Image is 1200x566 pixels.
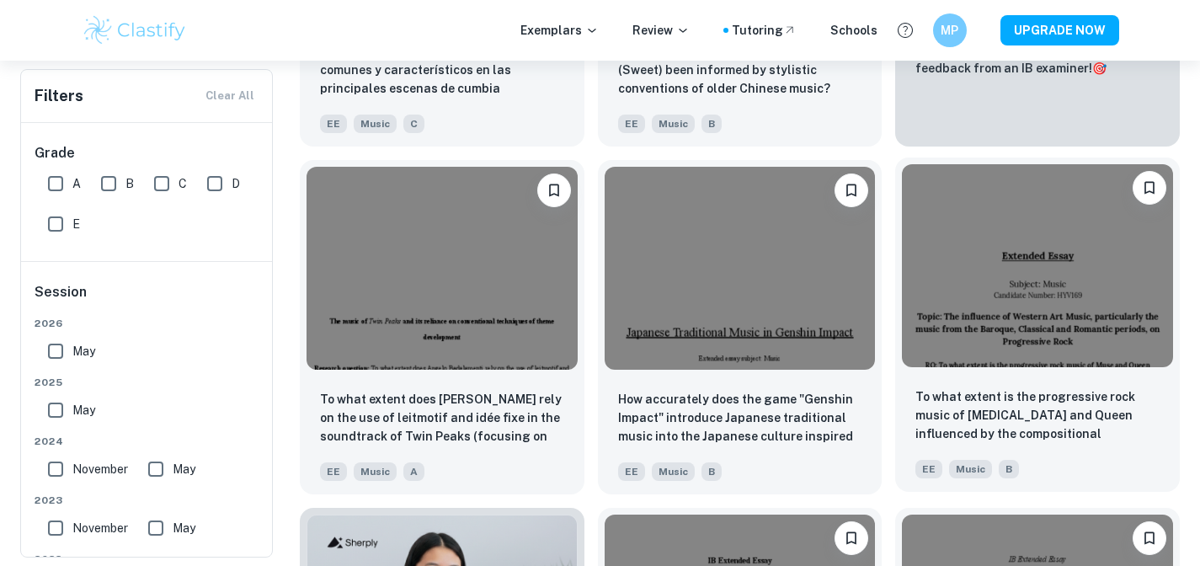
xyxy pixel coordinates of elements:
p: How has Teresa Teng’s Tianmimi (Sweet) been informed by stylistic conventions of older Chinese mu... [618,42,862,98]
span: Music [652,462,695,481]
button: Bookmark [835,174,868,207]
p: To what extent does Angelo Badalamenti rely on the use of leitmotif and idée fixe in the soundtra... [320,390,564,447]
span: Music [652,115,695,133]
span: B [999,460,1019,478]
span: November [72,519,128,537]
button: MP [933,13,967,47]
p: To what extent is the progressive rock music of Muse and Queen influenced by the compositional te... [915,387,1160,445]
img: Music EE example thumbnail: How accurately does the game "Genshin Im [605,167,876,370]
span: A [403,462,424,481]
span: 🎯 [1092,61,1107,75]
span: EE [320,462,347,481]
button: Bookmark [1133,521,1166,555]
h6: Session [35,282,260,316]
button: UPGRADE NOW [1000,15,1119,45]
span: May [72,401,95,419]
a: Tutoring [732,21,797,40]
span: May [72,342,95,360]
span: 2024 [35,434,260,449]
span: EE [915,460,942,478]
a: BookmarkTo what extent does Angelo Badalamenti rely on the use of leitmotif and idée fixe in the ... [300,160,584,494]
span: May [173,460,195,478]
span: A [72,174,81,193]
span: 2025 [35,375,260,390]
span: Music [354,462,397,481]
span: May [173,519,195,537]
button: Bookmark [835,521,868,555]
span: B [701,462,722,481]
a: Schools [830,21,877,40]
span: 2026 [35,316,260,331]
a: BookmarkHow accurately does the game "Genshin Impact" introduce Japanese traditional music into t... [598,160,883,494]
p: Exemplars [520,21,599,40]
span: Music [354,115,397,133]
p: ¿Qué elementos rítmico-armónicos son comunes y característicos en las principales escenas de cumb... [320,42,564,99]
span: EE [618,115,645,133]
img: Clastify logo [82,13,189,47]
h6: Filters [35,84,83,108]
h6: MP [940,21,959,40]
p: Review [632,21,690,40]
span: D [232,174,240,193]
span: EE [618,462,645,481]
span: B [701,115,722,133]
span: Music [949,460,992,478]
span: EE [320,115,347,133]
span: E [72,215,80,233]
img: Music EE example thumbnail: To what extent is the progressive rock [902,164,1173,367]
h6: Grade [35,143,260,163]
button: Bookmark [1133,171,1166,205]
span: C [403,115,424,133]
a: Bookmark To what extent is the progressive rock music of Muse and Queen influenced by the composi... [895,160,1180,494]
span: 2023 [35,493,260,508]
button: Help and Feedback [891,16,920,45]
button: Bookmark [537,174,571,207]
span: November [72,460,128,478]
span: B [125,174,134,193]
img: Music EE example thumbnail: To what extent does Angelo Badalamenti r [307,167,578,370]
span: C [179,174,187,193]
p: How accurately does the game "Genshin Impact" introduce Japanese traditional music into the Japan... [618,390,862,447]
